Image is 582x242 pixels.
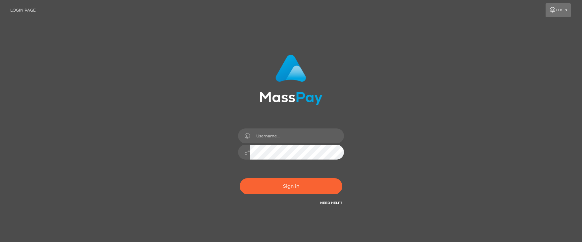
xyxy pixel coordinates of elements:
[10,3,36,17] a: Login Page
[240,178,342,194] button: Sign in
[320,201,342,205] a: Need Help?
[250,128,344,143] input: Username...
[546,3,571,17] a: Login
[260,55,322,105] img: MassPay Login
